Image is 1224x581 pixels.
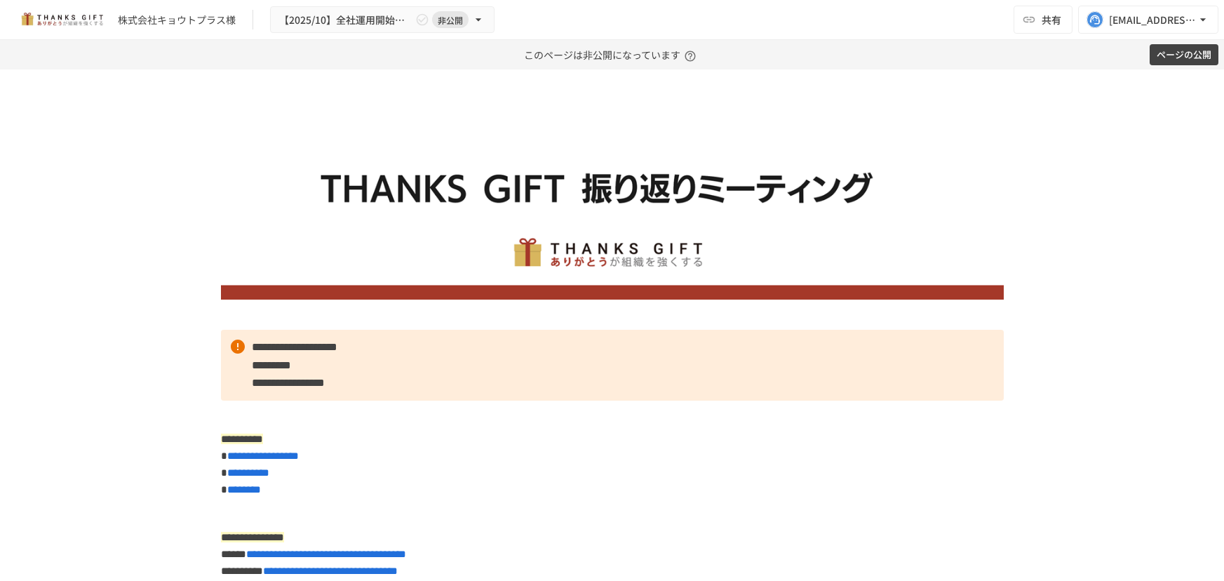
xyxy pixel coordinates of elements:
[1042,12,1061,27] span: 共有
[221,104,1004,300] img: zhuJAIW66PrLT8Ex1PiLXbWmz8S8D9VzutwwhhdAGyh
[1150,44,1218,66] button: ページの公開
[1109,11,1196,29] div: [EMAIL_ADDRESS][DOMAIN_NAME]
[118,13,236,27] div: 株式会社キョウトプラス様
[17,8,107,31] img: mMP1OxWUAhQbsRWCurg7vIHe5HqDpP7qZo7fRoNLXQh
[1014,6,1072,34] button: 共有
[270,6,495,34] button: 【2025/10】全社運用開始後振り返りミーティング非公開
[432,13,469,27] span: 非公開
[279,11,412,29] span: 【2025/10】全社運用開始後振り返りミーティング
[524,40,700,69] p: このページは非公開になっています
[1078,6,1218,34] button: [EMAIL_ADDRESS][DOMAIN_NAME]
